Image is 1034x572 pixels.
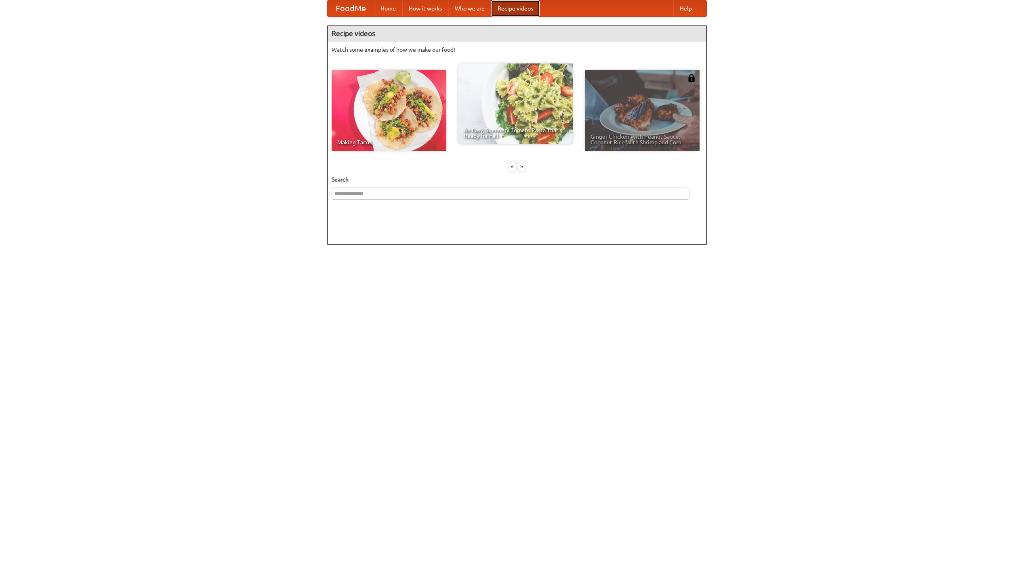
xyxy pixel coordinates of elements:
a: FoodMe [328,0,374,17]
a: Home [374,0,402,17]
a: Help [673,0,698,17]
div: » [518,161,525,171]
span: Making Tacos [337,139,441,145]
a: Who we are [448,0,491,17]
h5: Search [332,175,702,184]
div: « [509,161,516,171]
a: An Easy, Summery Tomato Pasta That's Ready for Fall [458,63,573,144]
p: Watch some examples of how we make our food! [332,46,702,54]
img: 483408.png [687,74,696,82]
a: Recipe videos [491,0,540,17]
a: Making Tacos [332,70,446,151]
span: An Easy, Summery Tomato Pasta That's Ready for Fall [464,127,567,139]
a: How it works [402,0,448,17]
h4: Recipe videos [328,25,706,42]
